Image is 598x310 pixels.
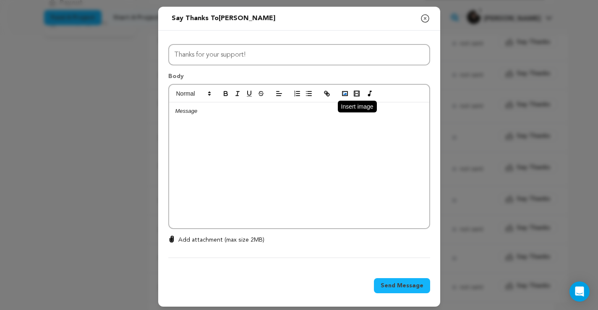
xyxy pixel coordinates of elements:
span: [PERSON_NAME] [219,15,275,22]
button: Send Message [374,278,430,293]
input: Subject [168,44,430,65]
div: Open Intercom Messenger [569,281,590,302]
span: Send Message [381,281,423,290]
div: Say thanks to [172,13,275,23]
p: Add attachment (max size 2MB) [178,236,264,244]
p: Body [168,72,430,84]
